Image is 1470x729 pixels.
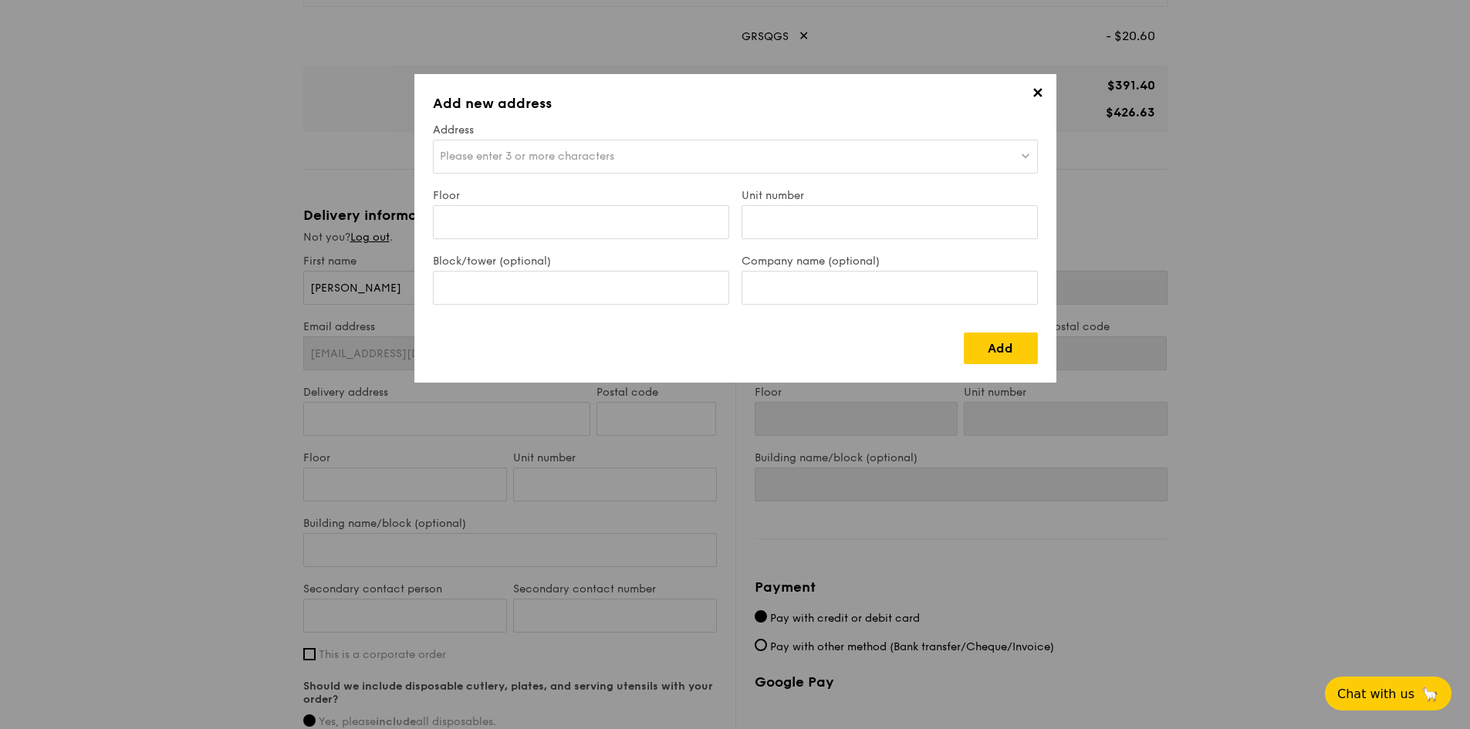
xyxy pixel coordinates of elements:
[742,255,1038,268] label: Company name (optional)
[1337,687,1414,701] span: Chat with us
[1020,150,1031,161] img: icon-dropdown.fa26e9f9.svg
[433,255,729,268] label: Block/tower (optional)
[433,93,1038,114] h3: Add new address
[1325,677,1451,710] button: Chat with us🦙
[440,150,614,163] span: Please enter 3 or more characters
[1027,85,1049,106] span: ✕
[964,332,1038,364] a: Add
[433,123,1038,137] label: Address
[433,189,729,202] label: Floor
[1421,685,1439,703] span: 🦙
[742,189,1038,202] label: Unit number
